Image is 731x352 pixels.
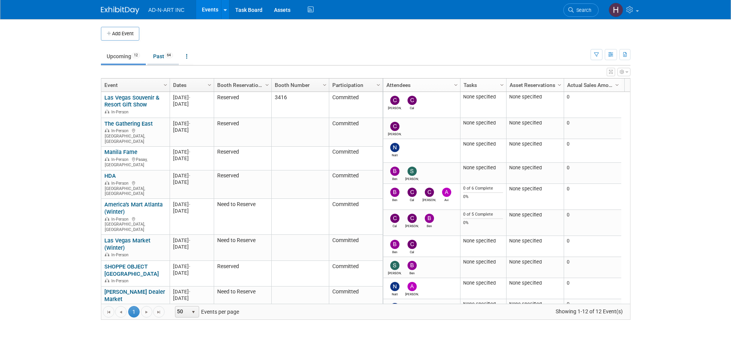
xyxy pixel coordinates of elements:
a: Column Settings [498,79,506,90]
img: In-Person Event [105,252,109,256]
img: Carol Salmon [408,214,417,223]
td: 0 [564,118,621,139]
a: Column Settings [555,79,564,90]
span: select [190,309,196,315]
div: [DATE] [173,263,210,270]
div: Ben Petersen [388,249,401,254]
span: 64 [165,52,173,58]
span: None specified [509,212,542,218]
div: Cal Doroftei [405,105,419,110]
td: 0 [564,163,621,184]
span: None specified [509,259,542,265]
a: Column Settings [320,79,329,90]
td: 0 [564,92,621,118]
div: Ben Petersen [422,223,436,228]
td: Reserved [214,261,271,287]
span: Column Settings [499,82,505,88]
img: In-Person Event [105,157,109,161]
div: [DATE] [173,244,210,250]
span: Go to the previous page [118,309,124,315]
a: Past64 [147,49,179,64]
td: Need to Reserve [214,235,271,261]
div: Cal Doroftei [388,223,401,228]
td: Committed [329,199,383,235]
div: [DATE] [173,237,210,244]
span: Column Settings [375,82,381,88]
img: Natt Pisarevsky [390,143,399,152]
a: [PERSON_NAME] Dealer Market [104,288,165,303]
span: None specified [509,186,542,192]
img: Ben Petersen [390,240,399,249]
td: Committed [329,92,383,118]
td: Committed [329,235,383,261]
div: [DATE] [173,172,210,179]
a: Booth Reservation Status [217,79,266,92]
span: - [189,237,190,243]
td: Reserved [214,170,271,199]
div: None specified [463,280,503,286]
img: Cal Doroftei [408,240,417,249]
div: 0 of 5 Complete [463,212,503,217]
span: - [189,121,190,126]
span: In-Person [111,278,131,283]
img: Ben Petersen [390,167,399,176]
a: Column Settings [263,79,271,90]
div: 0% [463,194,503,200]
img: In-Person Event [105,217,109,221]
span: - [189,201,190,207]
div: [GEOGRAPHIC_DATA], [GEOGRAPHIC_DATA] [104,180,166,196]
img: Steven Ross [390,261,399,270]
a: Upcoming12 [101,49,146,64]
td: Need to Reserve [214,287,271,323]
a: Go to the previous page [115,306,127,318]
div: [GEOGRAPHIC_DATA], [GEOGRAPHIC_DATA] [104,216,166,232]
span: Go to the next page [144,309,150,315]
span: - [189,173,190,178]
span: None specified [509,280,542,286]
span: None specified [509,94,542,100]
button: Add Event [101,27,139,41]
span: Column Settings [556,82,563,88]
span: Column Settings [614,82,620,88]
a: Event [104,79,165,92]
td: 0 [564,257,621,278]
div: Carol Salmon [388,105,401,110]
div: None specified [463,259,503,265]
a: Column Settings [613,79,621,90]
img: Natt Pisarevsky [390,303,399,312]
a: Column Settings [161,79,170,90]
img: Avi Pisarevsky [442,188,451,197]
div: Natt Pisarevsky [388,152,401,157]
div: Pasay, [GEOGRAPHIC_DATA] [104,156,166,167]
div: [DATE] [173,179,210,185]
a: Attendees [386,79,455,92]
div: [DATE] [173,101,210,107]
div: Steven Ross [388,270,401,275]
td: 0 [564,210,621,236]
img: Alan Mozes [408,282,417,291]
a: SHOPPE OBJECT [GEOGRAPHIC_DATA] [104,263,159,277]
a: Search [563,3,599,17]
a: Manila Fame [104,149,137,156]
span: In-Person [111,157,131,162]
td: 0 [564,184,621,210]
span: Showing 1-12 of 12 Event(s) [548,306,630,317]
td: 0 [564,236,621,257]
img: Carol Salmon [425,188,434,197]
img: Cal Doroftei [408,96,417,105]
div: Alan Mozes [405,291,419,296]
a: Actual Sales Amount [567,79,616,92]
div: Ben Petersen [388,176,401,181]
span: Search [574,7,591,13]
span: Column Settings [453,82,459,88]
div: Steven Ross [405,176,419,181]
img: Cal Doroftei [408,188,417,197]
div: 0% [463,220,503,226]
div: Carol Salmon [405,223,419,228]
img: In-Person Event [105,110,109,113]
div: [DATE] [173,120,210,127]
span: Column Settings [264,82,270,88]
span: None specified [509,141,542,147]
a: Participation [332,79,378,92]
img: Steven Ross [408,167,417,176]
